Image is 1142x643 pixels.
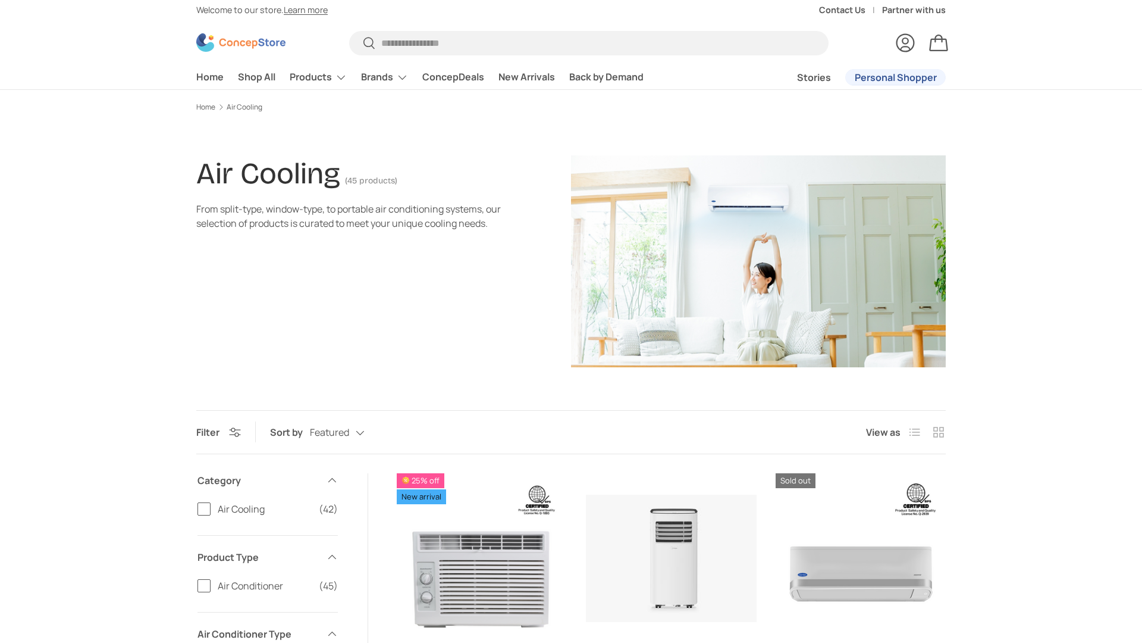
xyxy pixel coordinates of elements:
span: (45 products) [345,176,397,186]
summary: Product Type [197,536,338,579]
a: Shop All [238,65,275,89]
span: (42) [319,502,338,516]
p: Welcome to our store. [196,4,328,17]
button: Filter [196,426,241,439]
a: Home [196,65,224,89]
a: New Arrivals [498,65,555,89]
a: Partner with us [882,4,946,17]
a: Learn more [284,4,328,15]
label: Sort by [270,425,310,439]
a: ConcepDeals [422,65,484,89]
span: Personal Shopper [855,73,937,82]
summary: Brands [354,65,415,89]
span: Featured [310,427,349,438]
summary: Category [197,459,338,502]
span: Filter [196,426,219,439]
span: View as [866,425,901,439]
div: From split-type, window-type, to portable air conditioning systems, our selection of products is ... [196,202,504,230]
a: Stories [797,66,831,89]
span: Category [197,473,319,488]
a: Back by Demand [569,65,644,89]
h1: Air Cooling [196,156,340,191]
nav: Primary [196,65,644,89]
nav: Breadcrumbs [196,102,946,113]
a: Brands [361,65,408,89]
summary: Products [283,65,354,89]
a: Contact Us [819,4,882,17]
img: ConcepStore [196,33,285,52]
span: Air Conditioner [218,579,312,593]
a: Personal Shopper [845,69,946,86]
nav: Secondary [768,65,946,89]
span: 25% off [397,473,444,488]
a: Home [196,104,215,111]
a: Products [290,65,347,89]
a: Air Cooling [227,104,262,111]
span: Product Type [197,550,319,564]
span: Air Conditioner Type [197,627,319,641]
span: New arrival [397,489,446,504]
img: Air Cooling | ConcepStore [571,155,946,367]
button: Featured [310,422,388,443]
span: (45) [319,579,338,593]
span: Sold out [776,473,815,488]
span: Air Cooling [218,502,312,516]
